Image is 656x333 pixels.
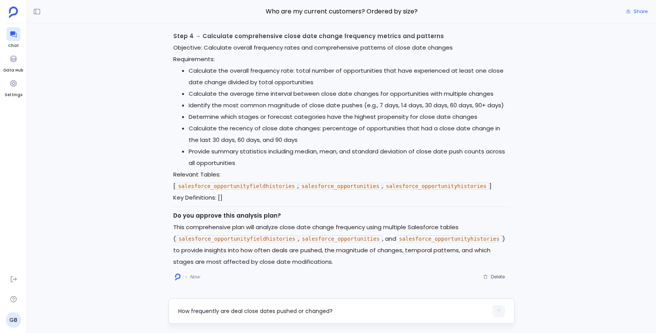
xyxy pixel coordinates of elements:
a: Settings [5,77,22,98]
button: Delete [478,271,510,283]
span: Share [634,8,648,15]
code: salesforce_opportunityhistories [396,235,502,242]
img: petavue logo [9,7,18,18]
strong: Do you approve this analysis plan? [173,211,281,220]
span: Now [190,274,200,280]
code: salesforce_opportunities [299,183,382,190]
p: Requirements: [173,53,510,65]
code: salesforce_opportunities [299,235,382,242]
span: Who are my current customers? Ordered by size? [169,7,515,17]
span: Delete [491,274,505,280]
a: Data Hub [3,52,23,73]
code: salesforce_opportunityfieldhistories [176,235,298,242]
p: This comprehensive plan will analyze close date change frequency using multiple Salesforce tables... [173,221,510,268]
li: Identify the most common magnitude of close date pushes (e.g., 7 days, 14 days, 30 days, 60 days,... [189,100,510,111]
a: GB [6,312,21,328]
li: Determine which stages or forecast categories have the highest propensity for close date changes [189,111,510,123]
a: Chat [7,27,20,49]
img: logo [175,273,181,281]
span: Chat [7,43,20,49]
li: Provide summary statistics including median, mean, and standard deviation of close date push coun... [189,146,510,169]
li: Calculate the overall frequency rate: total number of opportunities that have experienced at leas... [189,65,510,88]
code: salesforce_opportunityhistories [383,183,489,190]
li: Calculate the average time interval between close date changes for opportunities with multiple ch... [189,88,510,100]
p: Relevant Tables: [ , , ] [173,169,510,192]
span: Data Hub [3,67,23,73]
span: Settings [5,92,22,98]
li: Calculate the recency of close date changes: percentage of opportunities that had a close date ch... [189,123,510,146]
p: Objective: Calculate overall frequency rates and comprehensive patterns of close date changes [173,42,510,53]
button: Share [621,6,652,17]
p: Key Definitions: [] [173,192,510,203]
code: salesforce_opportunityfieldhistories [176,183,298,190]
